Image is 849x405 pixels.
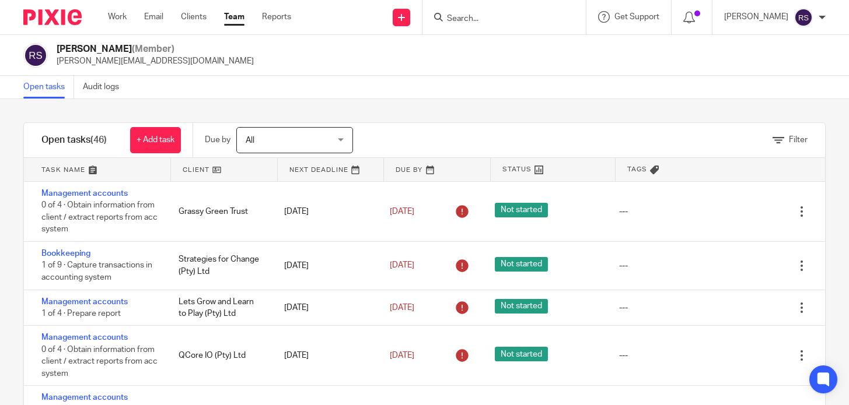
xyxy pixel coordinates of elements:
[446,14,551,24] input: Search
[614,13,659,21] span: Get Support
[23,43,48,68] img: svg%3E
[390,304,414,312] span: [DATE]
[41,202,158,234] span: 0 of 4 · Obtain information from client / extract reports from acc system
[272,344,378,367] div: [DATE]
[502,164,532,174] span: Status
[272,296,378,319] div: [DATE]
[794,8,813,27] img: svg%3E
[132,44,174,54] span: (Member)
[724,11,788,23] p: [PERSON_NAME]
[619,260,628,272] div: ---
[272,200,378,223] div: [DATE]
[495,347,548,361] span: Not started
[57,55,254,67] p: [PERSON_NAME][EMAIL_ADDRESS][DOMAIN_NAME]
[495,257,548,272] span: Not started
[57,43,254,55] h2: [PERSON_NAME]
[224,11,244,23] a: Team
[619,302,628,314] div: ---
[41,393,128,402] a: Management accounts
[205,134,230,146] p: Due by
[41,298,128,306] a: Management accounts
[246,136,254,145] span: All
[41,134,107,146] h1: Open tasks
[130,127,181,153] a: + Add task
[167,248,272,283] div: Strategies for Change (Pty) Ltd
[167,290,272,326] div: Lets Grow and Learn to Play (Pty) Ltd
[272,254,378,277] div: [DATE]
[41,189,128,198] a: Management accounts
[23,76,74,98] a: Open tasks
[495,203,548,217] span: Not started
[41,249,90,258] a: Bookkeeping
[23,9,82,25] img: Pixie
[619,350,628,361] div: ---
[789,136,808,144] span: Filter
[41,333,128,341] a: Management accounts
[167,344,272,367] div: QCore IO (Pty) Ltd
[181,11,207,23] a: Clients
[262,11,291,23] a: Reports
[390,207,414,216] span: [DATE]
[167,200,272,223] div: Grassy Green Trust
[90,135,107,145] span: (46)
[41,309,121,318] span: 1 of 4 · Prepare report
[619,206,628,217] div: ---
[41,262,152,282] span: 1 of 9 · Capture transactions in accounting system
[627,164,647,174] span: Tags
[108,11,127,23] a: Work
[495,299,548,314] span: Not started
[83,76,128,98] a: Audit logs
[390,262,414,270] span: [DATE]
[390,351,414,360] span: [DATE]
[41,346,158,378] span: 0 of 4 · Obtain information from client / extract reports from acc system
[144,11,163,23] a: Email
